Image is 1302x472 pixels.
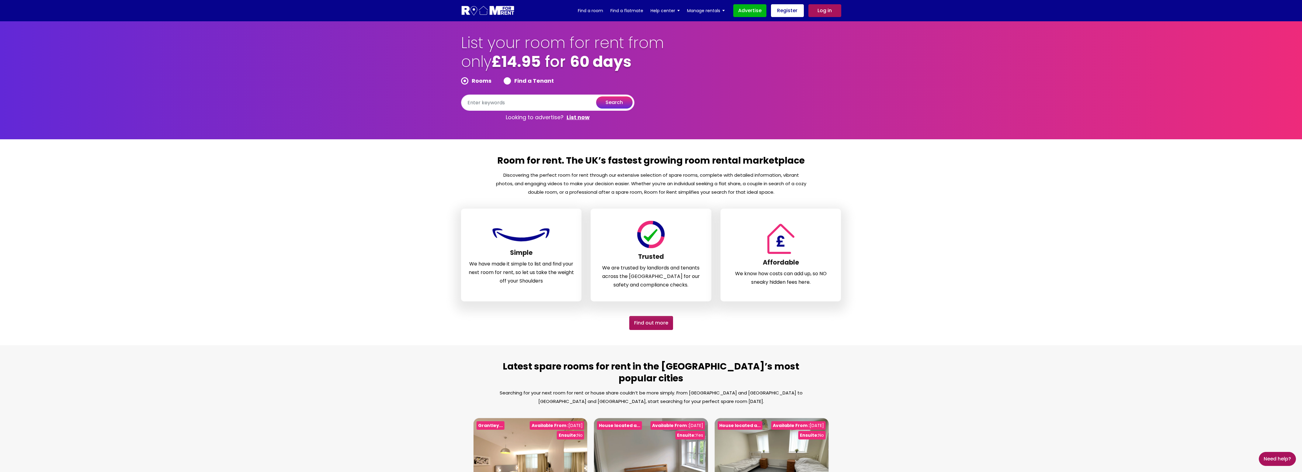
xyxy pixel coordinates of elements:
[570,51,631,72] b: 60 days
[800,432,818,438] b: Ensuite:
[461,5,515,16] img: Logo for Room for Rent, featuring a welcoming design with a house icon and modern typography
[567,114,590,121] a: List now
[675,431,705,439] div: Yes
[478,422,503,429] b: Grantley...
[495,154,807,171] h2: Room for rent. The UK’s fastest growing room rental marketplace
[545,51,566,72] span: for
[461,77,491,85] label: Rooms
[491,51,541,72] b: £14.95
[771,4,804,17] a: Register
[461,33,665,77] h1: List your room for rent from only
[559,432,577,438] b: Ensuite:
[598,253,704,264] h3: Trusted
[495,389,807,406] p: Searching for your next room for rent or house share couldn’t be more simply. From [GEOGRAPHIC_DA...
[1259,452,1296,466] a: Need Help?
[728,259,834,269] h3: Affordable
[687,6,725,15] a: Manage rentals
[808,4,841,17] a: Log in
[771,421,825,430] div: [DATE]
[495,171,807,196] p: Discovering the perfect room for rent through our extensive selection of spare rooms, complete wi...
[677,432,696,438] b: Ensuite:
[578,6,603,15] a: Find a room
[461,111,634,124] p: Looking to advertise?
[469,249,574,260] h3: Simple
[598,264,704,289] p: We are trusted by landlords and tenants across the [GEOGRAPHIC_DATA] for our safety and complianc...
[652,422,689,429] b: Available From :
[504,77,554,85] label: Find a Tenant
[719,422,761,429] b: House located a...
[557,431,584,439] div: No
[469,260,574,285] p: We have made it simple to list and find your next room for rent, so let us take the weight off yo...
[491,225,552,244] img: Room For Rent
[530,421,584,430] div: [DATE]
[629,316,673,330] a: Find out More
[773,422,810,429] b: Available From :
[495,360,807,389] h2: Latest spare rooms for rent in the [GEOGRAPHIC_DATA]’s most popular cities
[461,95,634,111] input: Enter keywords
[636,221,666,248] img: Room For Rent
[651,6,680,15] a: Help center
[764,224,797,254] img: Room For Rent
[733,4,766,17] a: Advertise
[599,422,640,429] b: House located a...
[728,269,834,286] p: We know how costs can add up, so NO sneaky hidden fees here.
[532,422,568,429] b: Available From :
[651,421,705,430] div: [DATE]
[798,431,825,439] div: No
[596,96,633,109] button: search
[610,6,643,15] a: Find a flatmate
